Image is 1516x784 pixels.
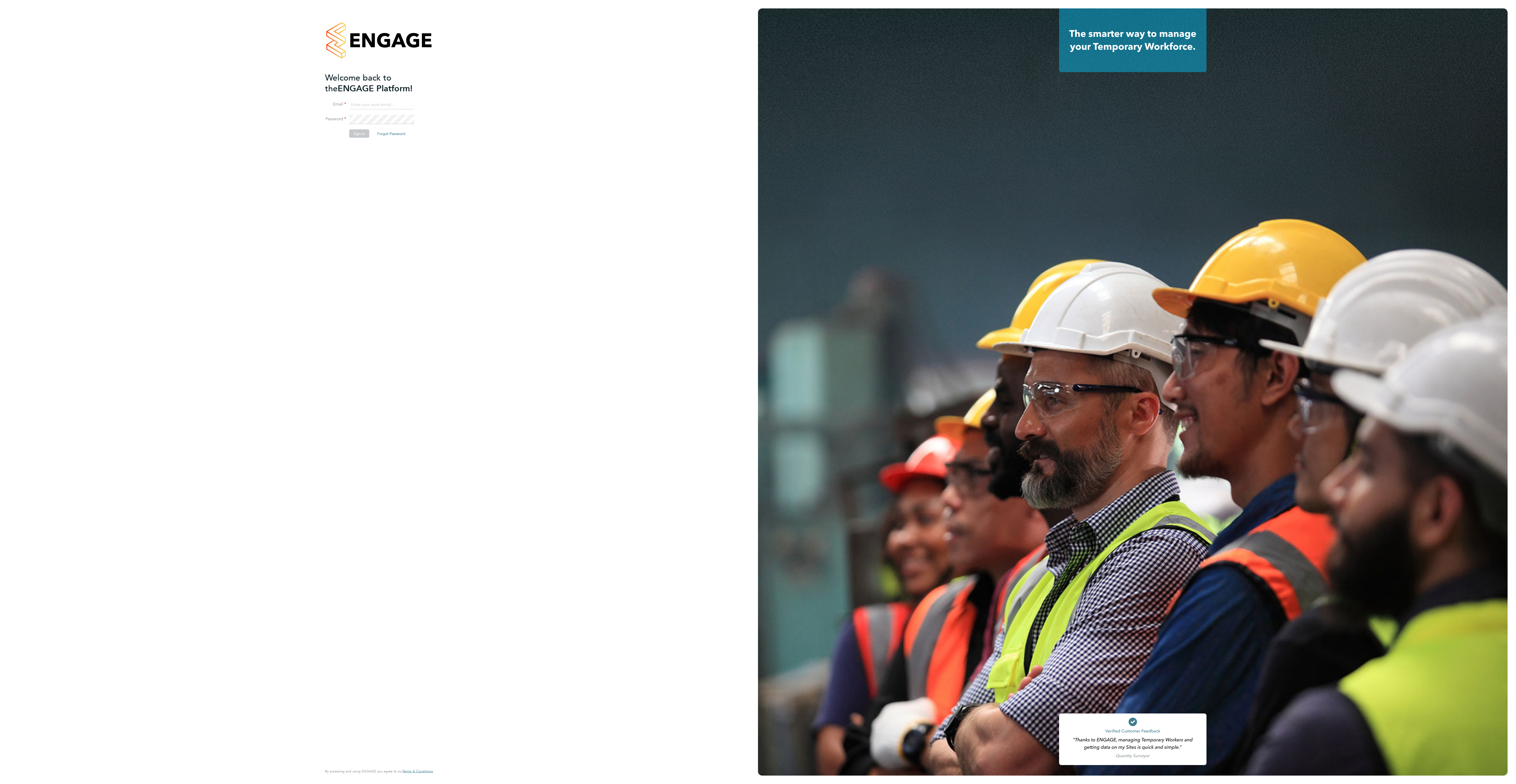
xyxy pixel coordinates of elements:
span: Welcome back to the [325,72,391,93]
button: Sign In [349,129,369,138]
a: Terms & Conditions [403,769,433,773]
label: Password [325,116,346,122]
button: Forgot Password [373,129,410,138]
h2: ENGAGE Platform! [325,72,428,94]
span: By accessing and using ENGAGE you agree to our [325,769,433,773]
label: Email [325,102,346,107]
input: Enter your work email... [349,100,414,109]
